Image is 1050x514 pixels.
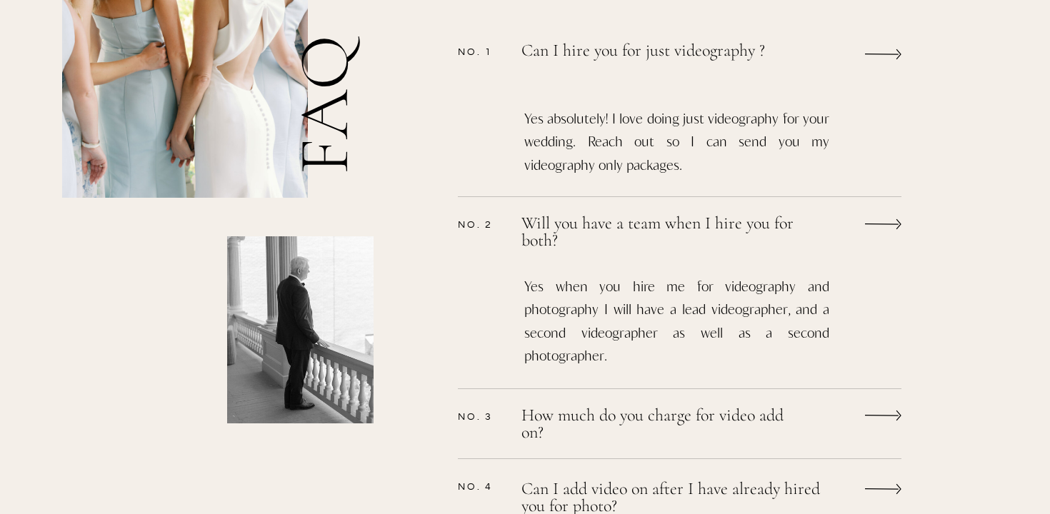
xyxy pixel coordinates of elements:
[524,275,829,353] p: Yes when you hire me for videography and photography I will have a lead videographer, and a secon...
[524,107,829,179] p: Yes absolutely! I love doing just videography for your wedding. Reach out so I can send you my vi...
[458,480,504,492] p: No. 4
[521,407,800,445] a: How much do you charge for video add on?
[521,42,803,74] a: Can I hire you for just videography ?
[458,410,504,422] p: No. 3
[458,46,504,57] p: No. 1
[458,218,504,230] p: No. 2
[521,215,800,249] a: Will you have a team when I hire you for both?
